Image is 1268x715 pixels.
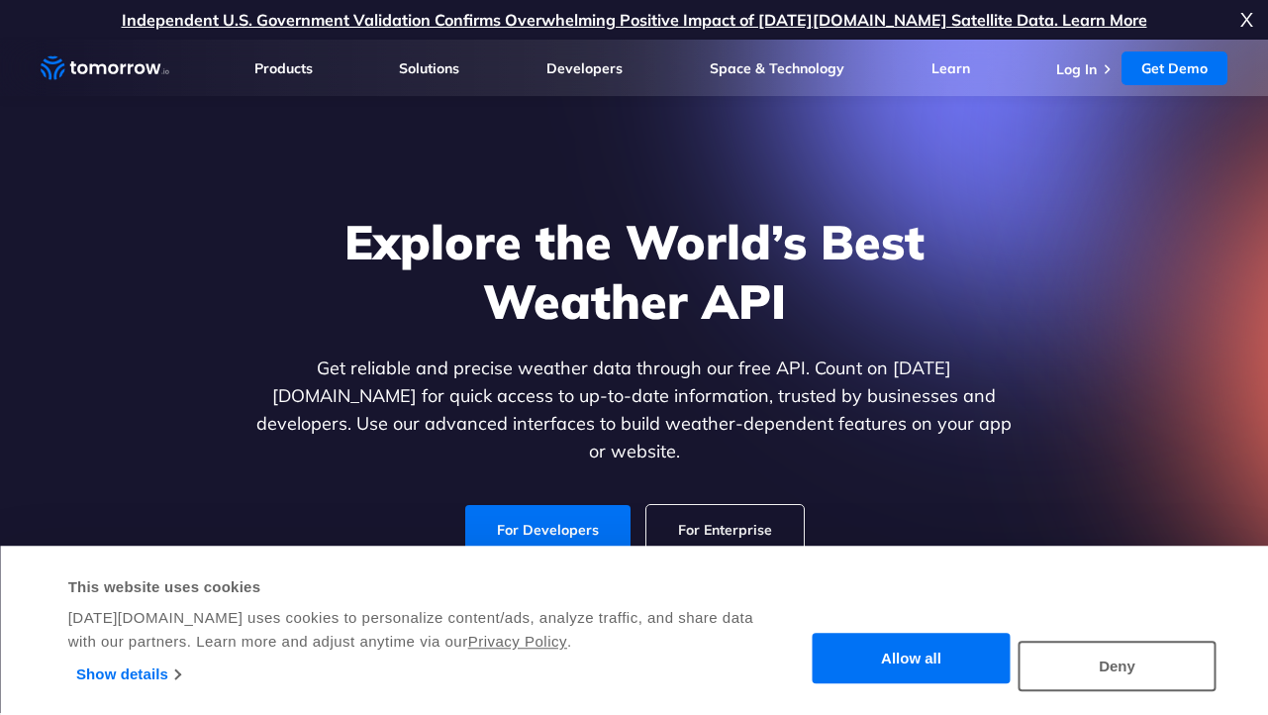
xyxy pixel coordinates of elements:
a: For Developers [465,505,631,555]
a: Developers [546,59,623,77]
a: Solutions [399,59,459,77]
a: Log In [1056,60,1097,78]
a: For Enterprise [646,505,804,555]
button: Allow all [813,634,1011,684]
a: Products [254,59,313,77]
a: Get Demo [1122,51,1227,85]
p: Get reliable and precise weather data through our free API. Count on [DATE][DOMAIN_NAME] for quic... [252,355,1017,465]
a: Privacy Policy [468,633,567,650]
a: Home link [41,53,169,83]
a: Space & Technology [710,59,844,77]
a: Independent U.S. Government Validation Confirms Overwhelming Positive Impact of [DATE][DOMAIN_NAM... [122,10,1147,30]
a: Show details [76,660,180,689]
button: Deny [1019,641,1217,691]
div: This website uses cookies [68,575,778,599]
a: Learn [931,59,970,77]
div: [DATE][DOMAIN_NAME] uses cookies to personalize content/ads, analyze traffic, and share data with... [68,606,778,654]
h1: Explore the World’s Best Weather API [252,212,1017,331]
